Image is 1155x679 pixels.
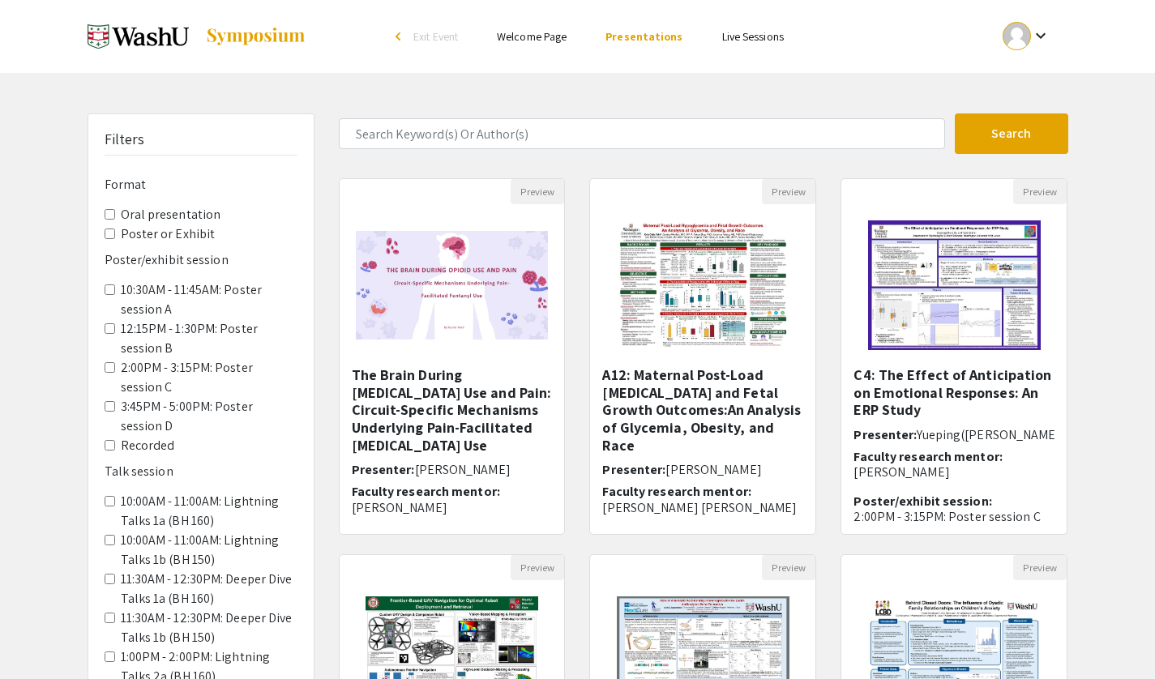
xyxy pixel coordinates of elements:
label: Oral presentation [121,205,221,224]
img: <p>C4: The Effect of Anticipation on Emotional Responses: An ERP Study</p> [852,204,1057,366]
div: Open Presentation <p>A12: Maternal Post-Load Hypoglycemia and Fetal Growth Outcomes:</p><p>An Ana... [589,178,816,535]
label: 12:15PM - 1:30PM: Poster session B [121,319,297,358]
input: Search Keyword(s) Or Author(s) [339,118,945,149]
label: 10:30AM - 11:45AM: Poster session A [121,280,297,319]
p: [PERSON_NAME] [PERSON_NAME] [602,500,803,515]
img: <p>The Brain During Opioid Use and Pain: Circuit-Specific Mechanisms Underlying Pain-Facilitated ... [340,215,565,356]
span: Faculty research mentor: [602,483,751,500]
label: 11:30AM - 12:30PM: Deeper Dive Talks 1b (BH 150) [121,609,297,647]
p: [PERSON_NAME] [853,464,1054,480]
img: Symposium by ForagerOne [205,27,306,46]
h5: Filters [105,130,145,148]
h5: A12: Maternal Post-Load [MEDICAL_DATA] and Fetal Growth Outcomes:An Analysis of Glycemia, Obesity... [602,366,803,454]
label: 10:00AM - 11:00AM: Lightning Talks 1b (BH 150) [121,531,297,570]
a: Live Sessions [722,29,784,44]
button: Preview [762,179,815,204]
button: Preview [511,555,564,580]
mat-icon: Expand account dropdown [1031,26,1050,45]
img: Spring 2025 Undergraduate Research Symposium [88,16,189,57]
h6: Format [105,177,297,192]
label: 2:00PM - 3:15PM: Poster session C [121,358,297,397]
span: Poster/exhibit session: [853,493,991,510]
span: [PERSON_NAME] [665,461,761,478]
button: Search [955,113,1068,154]
div: Open Presentation <p>The Brain During Opioid Use and Pain: Circuit-Specific Mechanisms Underlying... [339,178,566,535]
button: Preview [511,179,564,204]
button: Expand account dropdown [986,18,1067,54]
label: Recorded [121,436,175,455]
div: Open Presentation <p>C4: The Effect of Anticipation on Emotional Responses: An ERP Study</p> [841,178,1067,535]
h6: Presenter: [602,462,803,477]
button: Preview [762,555,815,580]
img: <p>A12: Maternal Post-Load Hypoglycemia and Fetal Growth Outcomes:</p><p>An Analysis of Glycemia,... [601,204,806,366]
span: Faculty research mentor: [853,448,1002,465]
iframe: Chat [12,606,69,667]
p: [PERSON_NAME] [352,500,553,515]
button: Preview [1013,555,1067,580]
h5: C4: The Effect of Anticipation on Emotional Responses: An ERP Study [853,366,1054,419]
label: 3:45PM - 5:00PM: Poster session D [121,397,297,436]
span: [PERSON_NAME] [415,461,511,478]
span: Yueping([PERSON_NAME] [917,426,1060,443]
h6: Presenter: [352,462,553,477]
a: Welcome Page [497,29,567,44]
p: 2:00PM - 3:15PM: Poster session C [853,509,1054,524]
h5: The Brain During [MEDICAL_DATA] Use and Pain: Circuit-Specific Mechanisms Underlying Pain-Facilit... [352,366,553,454]
button: Preview [1013,179,1067,204]
span: Faculty research mentor: [352,483,500,500]
label: Poster or Exhibit [121,224,216,244]
h6: Presenter: [853,427,1054,442]
label: 10:00AM - 11:00AM: Lightning Talks 1a (BH 160) [121,492,297,531]
h6: Talk session [105,463,297,479]
span: Exit Event [413,29,458,44]
a: Presentations [605,29,682,44]
a: Spring 2025 Undergraduate Research Symposium [88,16,306,57]
div: arrow_back_ios [396,32,405,41]
label: 11:30AM - 12:30PM: Deeper Dive Talks 1a (BH 160) [121,570,297,609]
h6: Poster/exhibit session [105,252,297,267]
